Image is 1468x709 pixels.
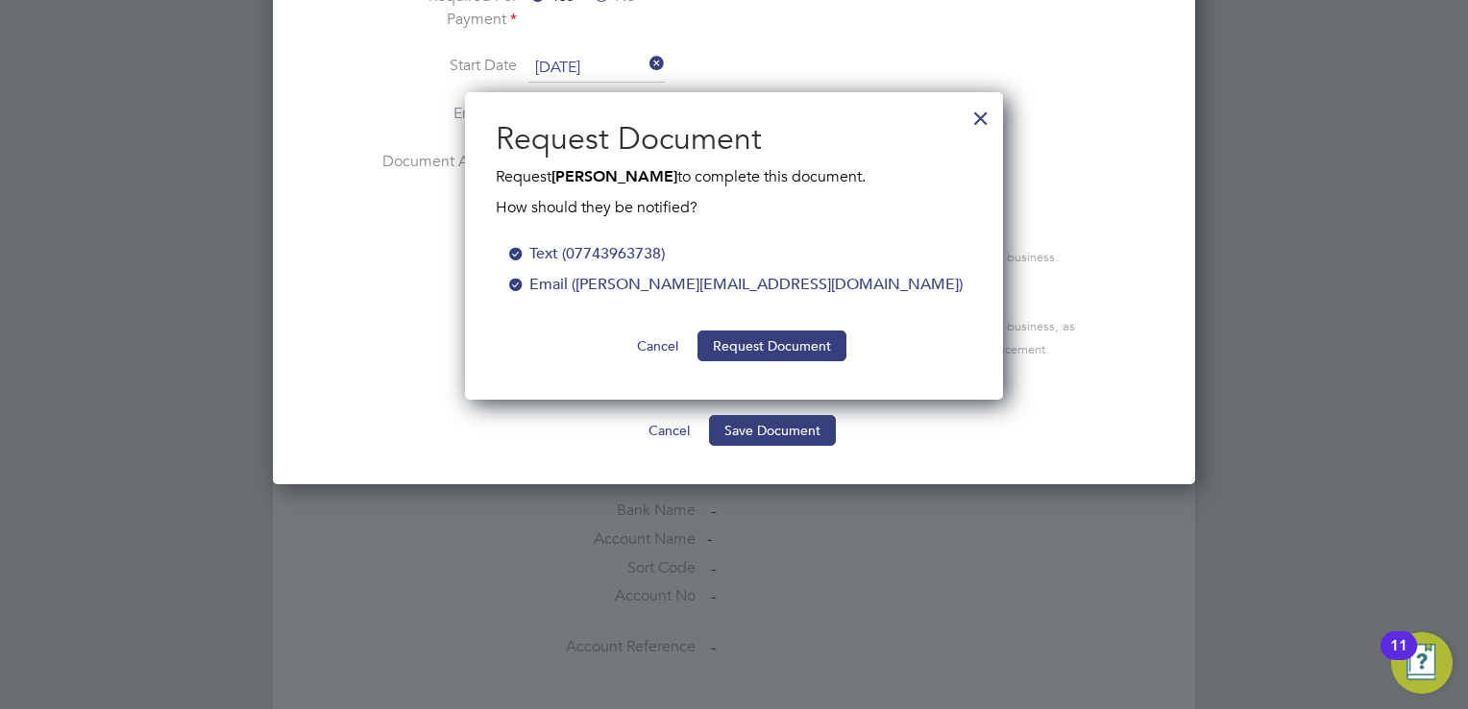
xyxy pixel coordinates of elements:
[529,273,963,296] div: Email ([PERSON_NAME][EMAIL_ADDRESS][DOMAIN_NAME])
[373,54,517,79] label: Start Date
[496,165,972,219] div: Request to complete this document.
[529,242,665,265] div: Text (07743963738)
[709,415,836,446] button: Save Document
[622,330,694,361] button: Cancel
[551,167,677,185] b: [PERSON_NAME]
[496,188,972,219] div: How should they be notified?
[697,330,846,361] button: Request Document
[1391,632,1453,694] button: Open Resource Center, 11 new notifications
[633,415,705,446] button: Cancel
[373,102,517,127] label: End Date
[1390,646,1407,671] div: 11
[528,54,665,83] input: Select one
[373,150,517,377] label: Document Access
[496,119,972,159] h2: Request Document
